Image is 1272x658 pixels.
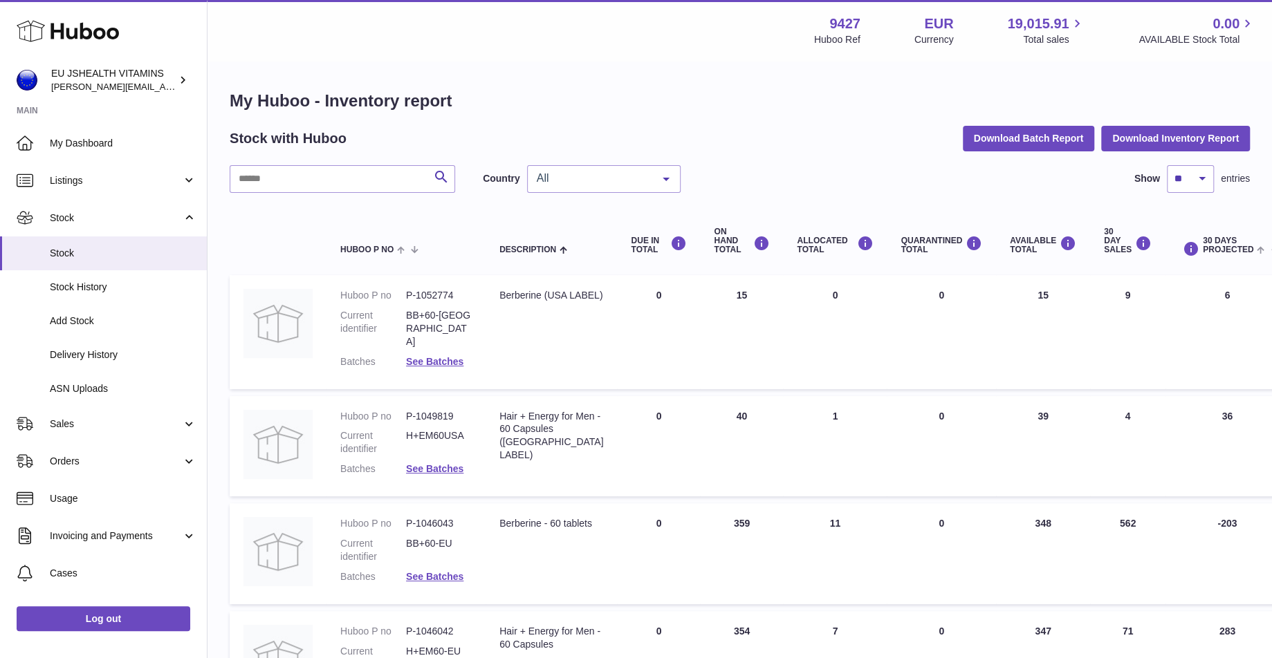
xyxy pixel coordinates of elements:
span: 0 [939,290,944,301]
td: 0 [617,275,700,388]
span: Stock History [50,281,196,294]
span: 0 [939,411,944,422]
img: product image [243,289,313,358]
dt: Huboo P no [340,410,406,423]
td: 562 [1090,503,1165,604]
dt: Current identifier [340,309,406,348]
h2: Stock with Huboo [230,129,347,148]
div: Currency [914,33,954,46]
td: 9 [1090,275,1165,388]
td: 359 [700,503,783,604]
span: Delivery History [50,348,196,361]
span: ASN Uploads [50,382,196,395]
dt: Huboo P no [340,517,406,530]
span: Description [499,245,556,254]
dt: Current identifier [340,537,406,563]
div: QUARANTINED Total [901,236,982,254]
div: 30 DAY SALES [1104,227,1152,255]
div: EU JSHEALTH VITAMINS [51,67,176,93]
label: Country [483,172,520,185]
span: All [533,171,652,185]
label: Show [1134,172,1160,185]
dt: Current identifier [340,429,406,455]
td: 39 [996,396,1090,497]
button: Download Inventory Report [1101,126,1250,151]
a: See Batches [406,356,463,367]
a: See Batches [406,463,463,474]
span: Add Stock [50,314,196,328]
dt: Batches [340,570,406,583]
a: See Batches [406,571,463,582]
td: 15 [700,275,783,388]
td: 11 [783,503,887,604]
a: Log out [17,606,190,631]
td: 1 [783,396,887,497]
dd: P-1046043 [406,517,472,530]
a: 19,015.91 Total sales [1007,15,1085,46]
dd: P-1052774 [406,289,472,302]
td: 15 [996,275,1090,388]
span: Huboo P no [340,245,394,254]
span: Sales [50,417,182,431]
span: Stock [50,247,196,260]
h1: My Huboo - Inventory report [230,90,1250,112]
td: 4 [1090,396,1165,497]
strong: 9427 [829,15,860,33]
span: Invoicing and Payments [50,529,182,543]
td: 40 [700,396,783,497]
a: 0.00 AVAILABLE Stock Total [1139,15,1255,46]
span: Orders [50,455,182,468]
span: 19,015.91 [1007,15,1069,33]
div: ALLOCATED Total [797,236,873,254]
dd: P-1046042 [406,625,472,638]
div: Berberine (USA LABEL) [499,289,603,302]
dd: BB+60-EU [406,537,472,563]
span: Stock [50,211,182,225]
span: 30 DAYS PROJECTED [1203,236,1253,254]
strong: EUR [924,15,953,33]
span: entries [1221,172,1250,185]
img: product image [243,410,313,479]
td: 0 [617,503,700,604]
dt: Batches [340,355,406,368]
dt: Huboo P no [340,289,406,302]
span: Cases [50,567,196,580]
span: 0 [939,518,944,529]
span: Usage [50,492,196,505]
div: Berberine - 60 tablets [499,517,603,530]
dt: Huboo P no [340,625,406,638]
span: My Dashboard [50,137,196,150]
span: Listings [50,174,182,187]
span: Total sales [1023,33,1085,46]
td: 0 [783,275,887,388]
div: AVAILABLE Total [1010,236,1076,254]
dd: H+EM60USA [406,429,472,455]
td: 0 [617,396,700,497]
button: Download Batch Report [963,126,1095,151]
dd: BB+60-[GEOGRAPHIC_DATA] [406,309,472,348]
span: 0.00 [1213,15,1239,33]
td: 348 [996,503,1090,604]
dd: P-1049819 [406,410,472,423]
img: laura@jessicasepel.com [17,70,37,91]
div: Hair + Energy for Men - 60 Capsules ([GEOGRAPHIC_DATA] LABEL) [499,410,603,462]
div: DUE IN TOTAL [631,236,686,254]
div: ON HAND Total [714,227,769,255]
dt: Batches [340,462,406,476]
img: product image [243,517,313,586]
span: 0 [939,626,944,637]
div: Huboo Ref [814,33,860,46]
span: AVAILABLE Stock Total [1139,33,1255,46]
div: Hair + Energy for Men - 60 Capsules [499,625,603,651]
span: [PERSON_NAME][EMAIL_ADDRESS][DOMAIN_NAME] [51,81,277,92]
